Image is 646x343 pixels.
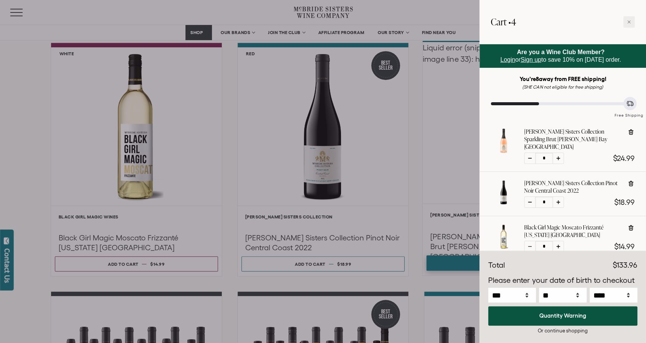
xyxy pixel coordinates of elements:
h2: Cart • [491,11,516,33]
p: Please enter your date of birth to checkout [488,275,637,286]
a: Login [500,56,515,63]
a: Black Girl Magic Moscato Frizzanté [US_STATE] [GEOGRAPHIC_DATA] [524,224,621,239]
span: $24.99 [613,154,635,162]
div: Free Shipping [612,105,646,118]
a: Black Girl Magic Moscato Frizzanté California NV [491,243,517,251]
span: or to save 10% on [DATE] order. [500,49,621,63]
a: McBride Sisters Collection Sparkling Brut Rose Hawke's Bay NV [491,147,517,155]
a: [PERSON_NAME] Sisters Collection Pinot Noir Central Coast 2022 [524,179,621,195]
div: Total [488,260,505,271]
span: $18.99 [614,198,635,206]
a: [PERSON_NAME] Sisters Collection Sparkling Brut [PERSON_NAME] Bay [GEOGRAPHIC_DATA] [524,128,621,151]
a: Sign up [521,56,541,63]
span: $14.99 [614,242,635,251]
span: $133.96 [613,261,637,269]
strong: You're away from FREE shipping! [520,76,606,82]
em: (SHE CAN not eligible for free shipping) [522,84,603,89]
strong: Are you a Wine Club Member? [517,49,605,55]
span: 8 [536,76,539,82]
a: McBride Sisters Collection Pinot Noir Central Coast 2022 [491,198,517,207]
button: Quantity Warning [488,306,637,326]
div: Or continue shopping [488,327,637,334]
span: 4 [511,16,516,28]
